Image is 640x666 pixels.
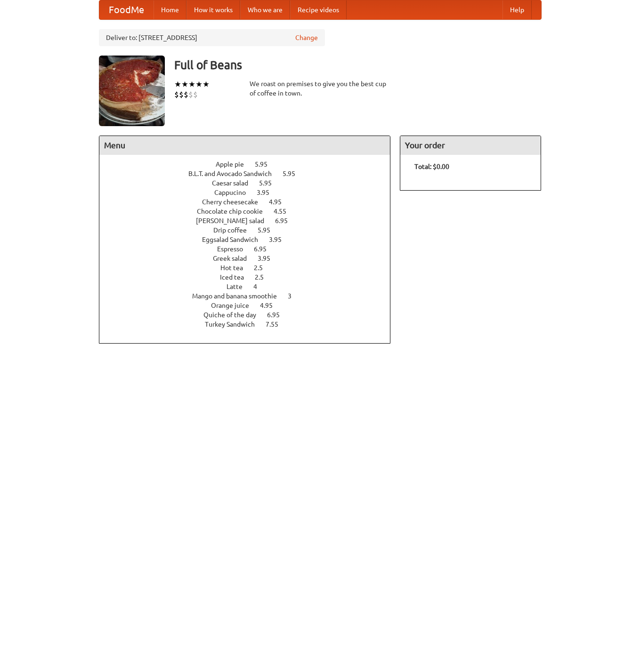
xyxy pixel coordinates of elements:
b: Total: $0.00 [414,163,449,170]
a: Greek salad 3.95 [213,255,288,262]
span: 5.95 [259,179,281,187]
img: angular.jpg [99,56,165,126]
span: 4 [253,283,267,290]
a: Quiche of the day 6.95 [203,311,297,319]
span: Quiche of the day [203,311,266,319]
a: Chocolate chip cookie 4.55 [197,208,304,215]
span: 3 [288,292,301,300]
span: 3.95 [258,255,280,262]
span: Greek salad [213,255,256,262]
li: ★ [174,79,181,89]
span: 5.95 [283,170,305,177]
span: 2.5 [254,264,272,272]
a: Orange juice 4.95 [211,302,290,309]
li: $ [174,89,179,100]
a: Hot tea 2.5 [220,264,280,272]
li: $ [188,89,193,100]
a: Turkey Sandwich 7.55 [205,321,296,328]
span: Orange juice [211,302,259,309]
span: Apple pie [216,160,253,168]
span: 5.95 [258,226,280,234]
li: $ [179,89,184,100]
a: Eggsalad Sandwich 3.95 [202,236,299,243]
a: Espresso 6.95 [217,245,284,253]
a: Mango and banana smoothie 3 [192,292,309,300]
span: Hot tea [220,264,252,272]
a: Cherry cheesecake 4.95 [202,198,299,206]
h4: Your order [400,136,541,155]
a: [PERSON_NAME] salad 6.95 [196,217,305,225]
span: Latte [227,283,252,290]
div: We roast on premises to give you the best cup of coffee in town. [250,79,391,98]
a: B.L.T. and Avocado Sandwich 5.95 [188,170,313,177]
a: Drip coffee 5.95 [213,226,288,234]
li: ★ [203,79,210,89]
h4: Menu [99,136,390,155]
span: 7.55 [266,321,288,328]
span: 6.95 [254,245,276,253]
span: Drip coffee [213,226,256,234]
span: 5.95 [255,160,277,168]
a: Apple pie 5.95 [216,160,285,168]
span: Eggsalad Sandwich [202,236,267,243]
span: Cherry cheesecake [202,198,267,206]
a: FoodMe [99,0,154,19]
a: Cappucino 3.95 [214,189,287,196]
a: Latte 4 [227,283,275,290]
a: How it works [186,0,240,19]
span: Cappucino [214,189,255,196]
span: 2.5 [255,273,273,281]
li: ★ [181,79,188,89]
a: Recipe videos [290,0,347,19]
li: $ [184,89,188,100]
span: [PERSON_NAME] salad [196,217,274,225]
span: 3.95 [269,236,291,243]
span: 4.55 [274,208,296,215]
a: Iced tea 2.5 [220,273,281,281]
a: Who we are [240,0,290,19]
span: Iced tea [220,273,253,281]
li: ★ [188,79,195,89]
a: Home [154,0,186,19]
a: Caesar salad 5.95 [212,179,289,187]
li: $ [193,89,198,100]
span: 4.95 [269,198,291,206]
span: Turkey Sandwich [205,321,264,328]
span: 6.95 [267,311,289,319]
span: 6.95 [275,217,297,225]
span: Mango and banana smoothie [192,292,286,300]
span: Chocolate chip cookie [197,208,272,215]
span: 3.95 [257,189,279,196]
div: Deliver to: [STREET_ADDRESS] [99,29,325,46]
span: 4.95 [260,302,282,309]
a: Help [502,0,532,19]
span: Espresso [217,245,252,253]
h3: Full of Beans [174,56,542,74]
a: Change [295,33,318,42]
span: B.L.T. and Avocado Sandwich [188,170,281,177]
li: ★ [195,79,203,89]
span: Caesar salad [212,179,258,187]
